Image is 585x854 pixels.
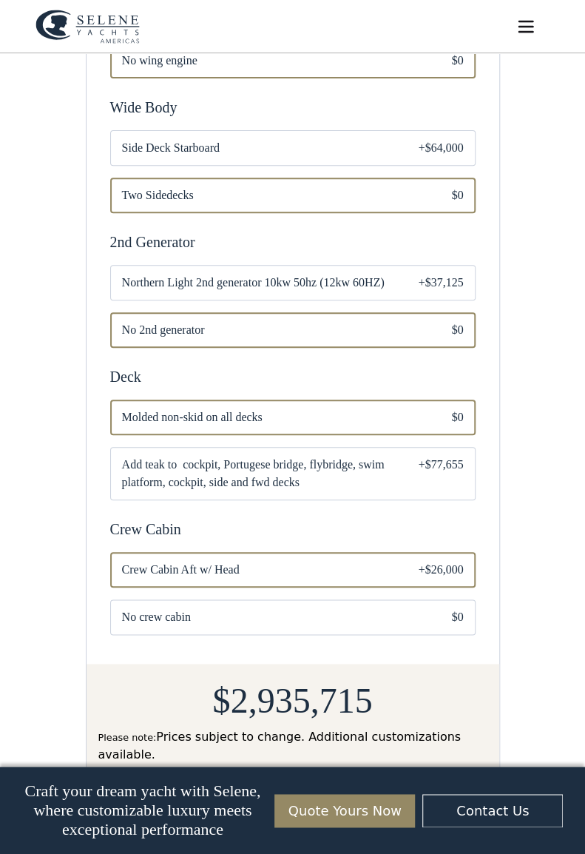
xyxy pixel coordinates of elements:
div: 2nd Generator [110,231,476,253]
span: Two Sidedecks [122,186,428,204]
span: Add teak to cockpit, Portugese bridge, flybridge, swim platform, cockpit, side and fwd decks [122,456,395,491]
div: $0 [452,186,464,204]
span: Northern Light 2nd generator 10kw 50hz (12kw 60HZ) [122,274,395,292]
p: Craft your dream yacht with Selene, where customizable luxury meets exceptional performance [22,781,263,839]
div: menu [502,3,550,50]
span: No 2nd generator [122,321,428,339]
div: +$37,125 [418,274,463,292]
div: +$77,655 [418,456,463,491]
a: Quote Yours Now [274,794,415,827]
span: Side Deck Starboard [122,139,395,157]
span: No wing engine [122,52,428,70]
div: Crew Cabin [110,518,476,540]
span: Please note: [98,732,157,743]
div: $0 [452,52,464,70]
a: Contact Us [422,794,563,827]
h2: $2,935,715 [213,682,373,721]
a: home [35,10,140,44]
img: logo [35,10,140,44]
div: +$64,000 [418,139,463,157]
span: Crew Cabin Aft w/ Head [122,561,395,579]
span: Molded non-skid on all decks [122,408,428,426]
div: Prices subject to change. Additional customizations available. [98,728,487,764]
span: No crew cabin [122,608,428,626]
div: $0 [452,408,464,426]
div: $0 [452,321,464,339]
div: Deck [110,366,476,388]
div: Wide Body [110,96,476,118]
div: +$26,000 [418,561,463,579]
div: $0 [452,608,464,626]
